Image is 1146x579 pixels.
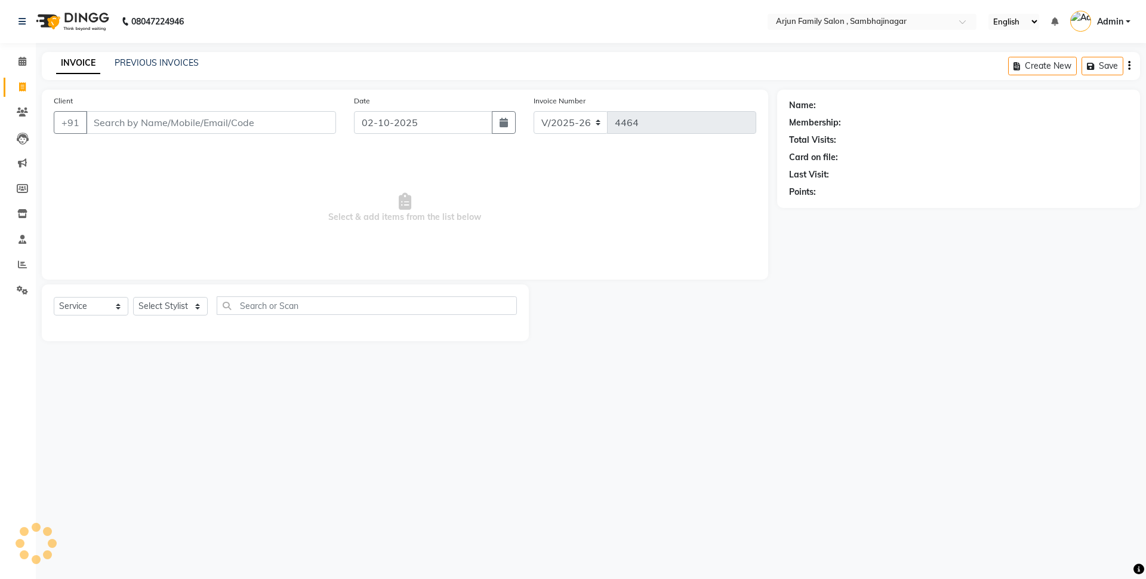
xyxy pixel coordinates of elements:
b: 08047224946 [131,5,184,38]
img: Admin [1070,11,1091,32]
div: Points: [789,186,816,198]
img: logo [30,5,112,38]
input: Search or Scan [217,296,517,315]
button: Create New [1008,57,1077,75]
div: Last Visit: [789,169,829,181]
span: Select & add items from the list below [54,148,756,268]
button: Save [1082,57,1123,75]
input: Search by Name/Mobile/Email/Code [86,111,336,134]
div: Card on file: [789,151,838,164]
div: Membership: [789,117,841,129]
label: Invoice Number [534,96,586,106]
a: INVOICE [56,53,100,74]
div: Name: [789,99,816,112]
span: Admin [1097,16,1123,28]
label: Client [54,96,73,106]
label: Date [354,96,370,106]
button: +91 [54,111,87,134]
a: PREVIOUS INVOICES [115,57,199,68]
div: Total Visits: [789,134,836,146]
